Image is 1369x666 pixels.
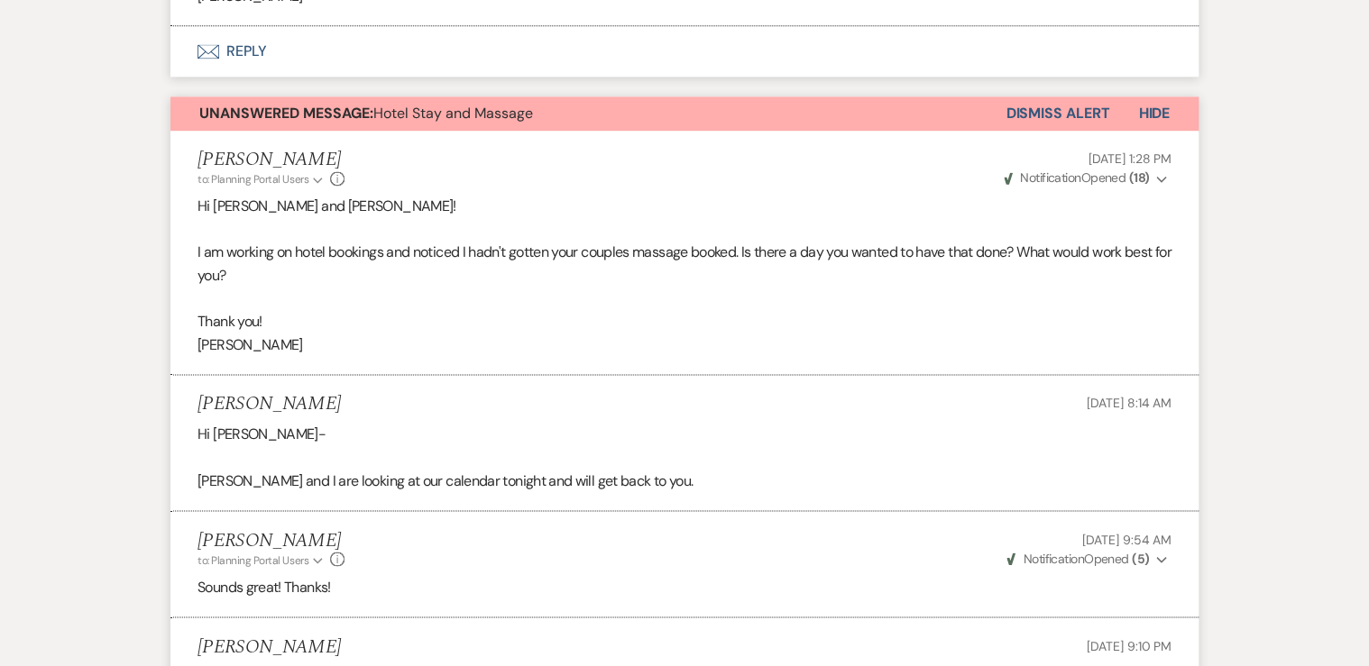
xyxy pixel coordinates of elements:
span: Opened [1004,169,1150,186]
button: Unanswered Message:Hotel Stay and Massage [170,96,1006,131]
h5: [PERSON_NAME] [198,529,345,552]
p: [PERSON_NAME] [198,333,1171,357]
strong: Unanswered Message: [199,104,373,123]
h5: [PERSON_NAME] [198,393,341,415]
button: NotificationOpened (18) [1001,169,1171,187]
h5: [PERSON_NAME] [198,635,341,658]
span: Hotel Stay and Massage [199,104,533,123]
strong: ( 18 ) [1128,169,1149,186]
button: to: Planning Portal Users [198,171,326,187]
p: Hi [PERSON_NAME] and [PERSON_NAME]! [198,195,1171,218]
button: Reply [170,26,1199,77]
span: [DATE] 9:54 AM [1082,531,1171,547]
button: to: Planning Portal Users [198,552,326,568]
strong: ( 5 ) [1132,550,1149,566]
span: [DATE] 1:28 PM [1089,151,1171,167]
span: [DATE] 8:14 AM [1087,395,1171,411]
span: Notification [1023,550,1083,566]
button: NotificationOpened (5) [1004,549,1171,568]
h5: [PERSON_NAME] [198,149,345,171]
span: to: Planning Portal Users [198,552,308,567]
span: [DATE] 9:10 PM [1087,637,1171,653]
p: Thank you! [198,310,1171,333]
p: I am working on hotel bookings and noticed I hadn't gotten your couples massage booked. Is there ... [198,241,1171,287]
span: Opened [1006,550,1149,566]
p: Sounds great! Thanks! [198,575,1171,598]
button: Hide [1109,96,1199,131]
span: Hide [1138,104,1170,123]
p: Hi [PERSON_NAME]- [198,423,1171,446]
button: Dismiss Alert [1006,96,1109,131]
span: Notification [1020,169,1080,186]
span: to: Planning Portal Users [198,172,308,187]
p: [PERSON_NAME] and I are looking at our calendar tonight and will get back to you. [198,469,1171,492]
